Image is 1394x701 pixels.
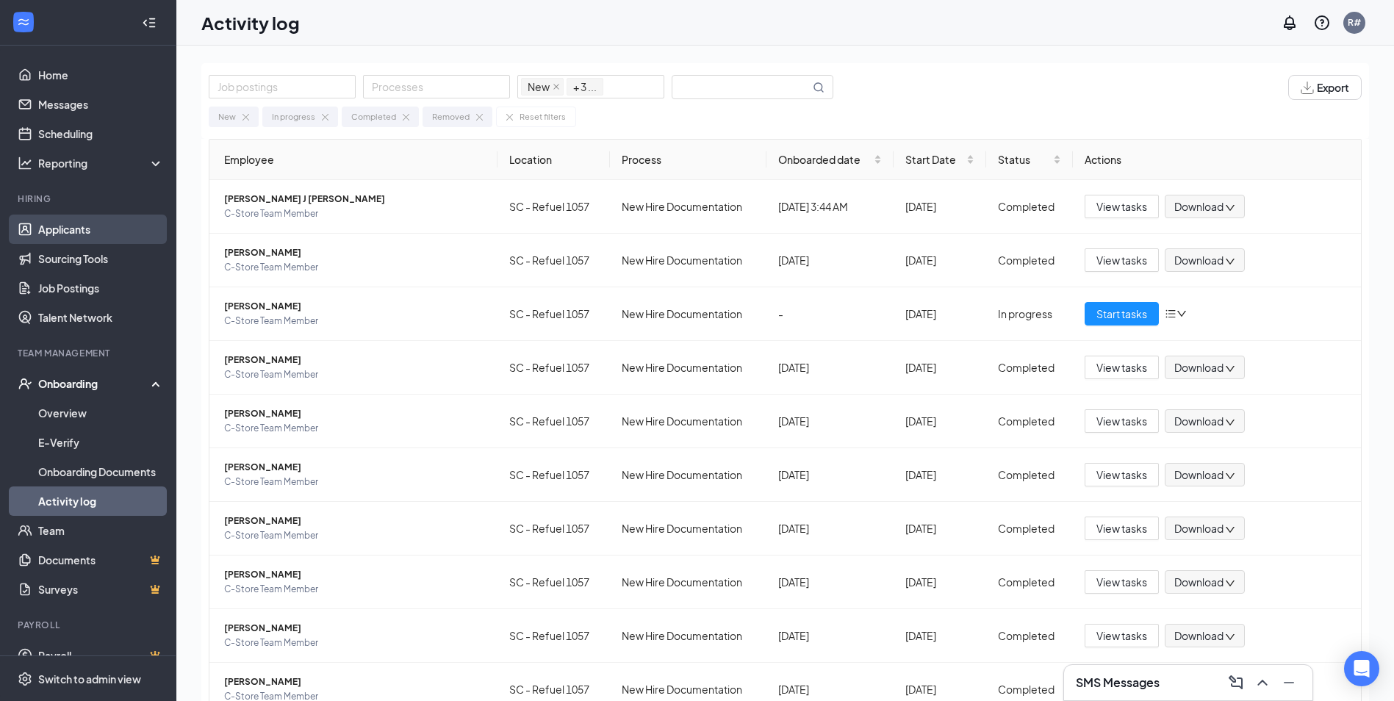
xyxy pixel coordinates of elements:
button: View tasks [1085,463,1159,486]
td: SC - Refuel 1057 [497,609,610,663]
div: [DATE] [905,681,974,697]
div: Reporting [38,156,165,170]
span: down [1225,364,1235,374]
div: [DATE] [778,574,882,590]
div: [DATE] [778,628,882,644]
span: Status [998,151,1050,168]
td: SC - Refuel 1057 [497,341,610,395]
td: New Hire Documentation [610,234,766,287]
span: Export [1317,82,1349,93]
td: New Hire Documentation [610,502,766,556]
div: In progress [272,110,315,123]
span: bars [1165,308,1176,320]
span: C-Store Team Member [224,475,486,489]
div: Removed [432,110,470,123]
td: New Hire Documentation [610,448,766,502]
th: Location [497,140,610,180]
div: [DATE] [778,413,882,429]
button: ChevronUp [1251,671,1274,694]
svg: Settings [18,672,32,686]
svg: QuestionInfo [1313,14,1331,32]
button: Minimize [1277,671,1301,694]
span: [PERSON_NAME] [224,353,486,367]
a: Job Postings [38,273,164,303]
div: [DATE] [778,252,882,268]
button: Export [1288,75,1362,100]
span: Download [1174,414,1224,429]
a: Sourcing Tools [38,244,164,273]
a: Messages [38,90,164,119]
div: Open Intercom Messenger [1344,651,1379,686]
span: Download [1174,467,1224,483]
th: Status [986,140,1073,180]
span: View tasks [1096,413,1147,429]
svg: UserCheck [18,376,32,391]
th: Start Date [894,140,986,180]
td: SC - Refuel 1057 [497,448,610,502]
div: [DATE] [905,628,974,644]
td: New Hire Documentation [610,287,766,341]
td: SC - Refuel 1057 [497,287,610,341]
span: [PERSON_NAME] J [PERSON_NAME] [224,192,486,206]
a: Onboarding Documents [38,457,164,486]
span: Start Date [905,151,963,168]
span: down [1225,256,1235,267]
div: Completed [351,110,396,123]
span: [PERSON_NAME] [224,406,486,421]
svg: Notifications [1281,14,1298,32]
span: View tasks [1096,520,1147,536]
span: C-Store Team Member [224,582,486,597]
div: [DATE] [778,681,882,697]
th: Onboarded date [766,140,894,180]
div: Completed [998,252,1061,268]
a: Activity log [38,486,164,516]
span: C-Store Team Member [224,636,486,650]
div: [DATE] [905,306,974,322]
span: down [1225,203,1235,213]
button: View tasks [1085,570,1159,594]
th: Process [610,140,766,180]
div: [DATE] [778,520,882,536]
button: View tasks [1085,356,1159,379]
span: [PERSON_NAME] [224,460,486,475]
svg: Analysis [18,156,32,170]
span: New [528,79,550,95]
button: View tasks [1085,248,1159,272]
div: [DATE] 3:44 AM [778,198,882,215]
a: E-Verify [38,428,164,457]
a: Team [38,516,164,545]
span: [PERSON_NAME] [224,621,486,636]
td: SC - Refuel 1057 [497,395,610,448]
a: Home [38,60,164,90]
span: Download [1174,253,1224,268]
svg: Minimize [1280,674,1298,691]
span: C-Store Team Member [224,260,486,275]
div: Completed [998,413,1061,429]
a: PayrollCrown [38,641,164,670]
span: C-Store Team Member [224,206,486,221]
h3: SMS Messages [1076,675,1160,691]
a: Applicants [38,215,164,244]
button: View tasks [1085,409,1159,433]
span: down [1225,632,1235,642]
button: View tasks [1085,517,1159,540]
span: View tasks [1096,252,1147,268]
span: + 3 ... [567,78,603,96]
td: New Hire Documentation [610,341,766,395]
span: View tasks [1096,359,1147,375]
span: [PERSON_NAME] [224,567,486,582]
div: [DATE] [905,413,974,429]
div: [DATE] [905,574,974,590]
th: Actions [1073,140,1361,180]
svg: Collapse [142,15,157,30]
td: New Hire Documentation [610,395,766,448]
button: View tasks [1085,624,1159,647]
span: Download [1174,199,1224,215]
svg: ChevronUp [1254,674,1271,691]
span: down [1225,525,1235,535]
span: Download [1174,521,1224,536]
span: down [1176,309,1187,319]
a: DocumentsCrown [38,545,164,575]
div: [DATE] [905,520,974,536]
span: New [521,78,564,96]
